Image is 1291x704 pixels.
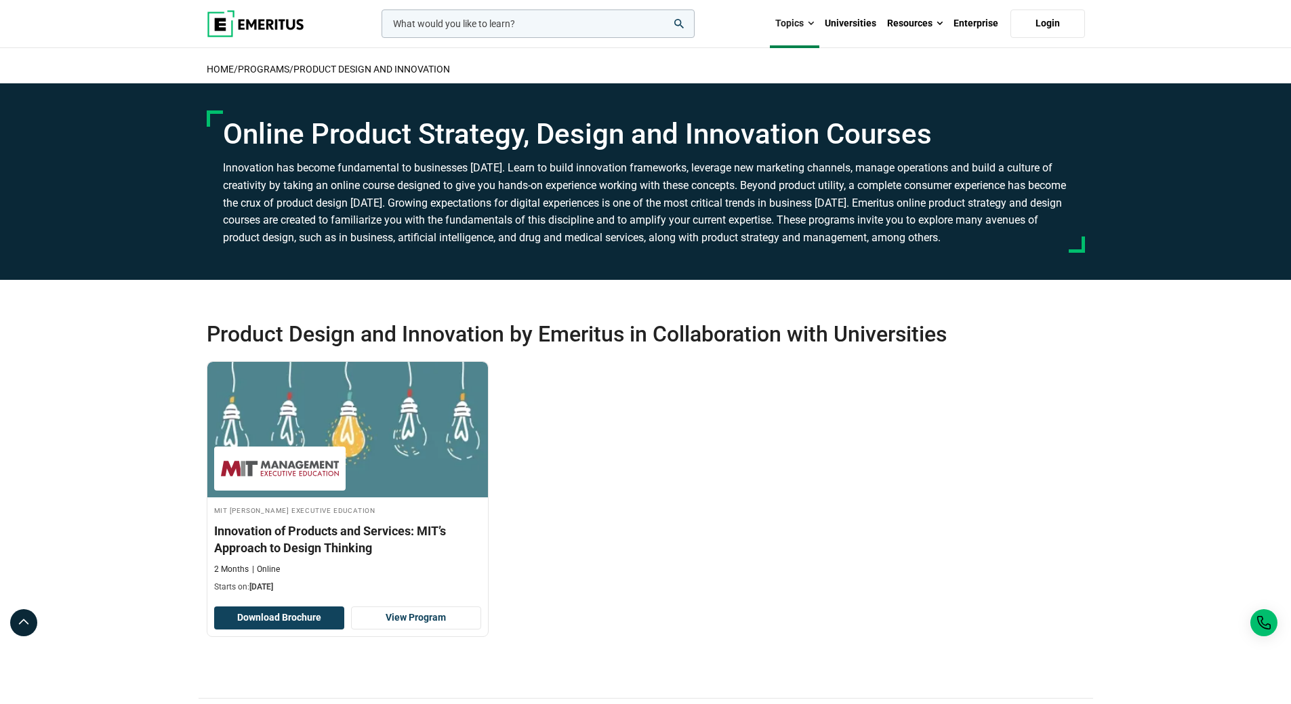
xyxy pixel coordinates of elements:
[252,564,280,575] p: Online
[214,606,344,629] button: Download Brochure
[1010,9,1085,38] a: Login
[207,55,1085,83] h2: / /
[207,320,997,348] h2: Product Design and Innovation by Emeritus in Collaboration with Universities
[207,362,488,600] a: Product Design and Innovation Course by MIT Sloan Executive Education - September 4, 2025 MIT Slo...
[249,582,273,592] span: [DATE]
[214,522,481,556] h3: Innovation of Products and Services: MIT’s Approach to Design Thinking
[238,64,289,75] a: Programs
[223,117,1069,151] h1: Online Product Strategy, Design and Innovation Courses
[214,564,249,575] p: 2 Months
[221,453,339,484] img: MIT Sloan Executive Education
[207,362,488,497] img: Innovation of Products and Services: MIT’s Approach to Design Thinking | Online Product Design an...
[207,64,234,75] a: home
[223,159,1069,246] h3: Innovation has become fundamental to businesses [DATE]. Learn to build innovation frameworks, lev...
[214,504,481,516] h4: MIT [PERSON_NAME] Executive Education
[214,581,481,593] p: Starts on:
[351,606,481,629] a: View Program
[293,64,450,75] a: Product Design and Innovation
[382,9,695,38] input: woocommerce-product-search-field-0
